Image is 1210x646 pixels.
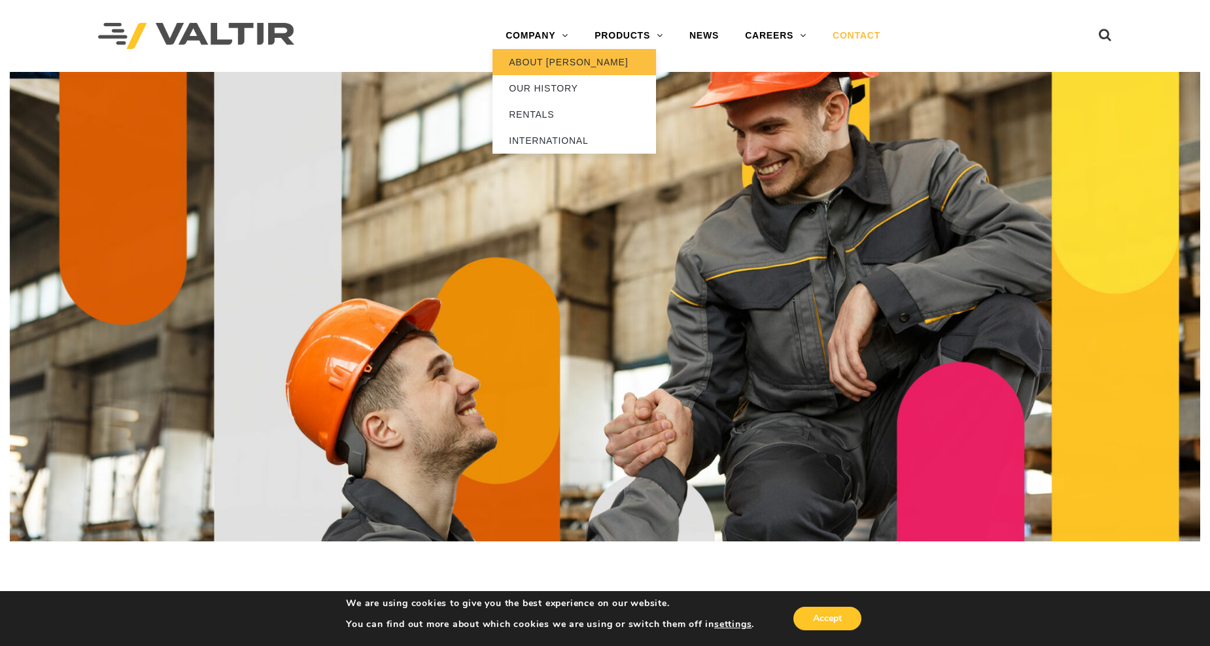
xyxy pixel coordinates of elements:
[346,598,754,609] p: We are using cookies to give you the best experience on our website.
[581,23,676,49] a: PRODUCTS
[793,607,861,630] button: Accept
[820,23,893,49] a: CONTACT
[10,72,1200,541] img: Contact_1
[676,23,732,49] a: NEWS
[493,23,581,49] a: COMPANY
[493,101,656,127] a: RENTALS
[346,619,754,630] p: You can find out more about which cookies we are using or switch them off in .
[493,49,656,75] a: ABOUT [PERSON_NAME]
[732,23,820,49] a: CAREERS
[493,75,656,101] a: OUR HISTORY
[98,23,294,50] img: Valtir
[493,127,656,154] a: INTERNATIONAL
[714,619,752,630] button: settings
